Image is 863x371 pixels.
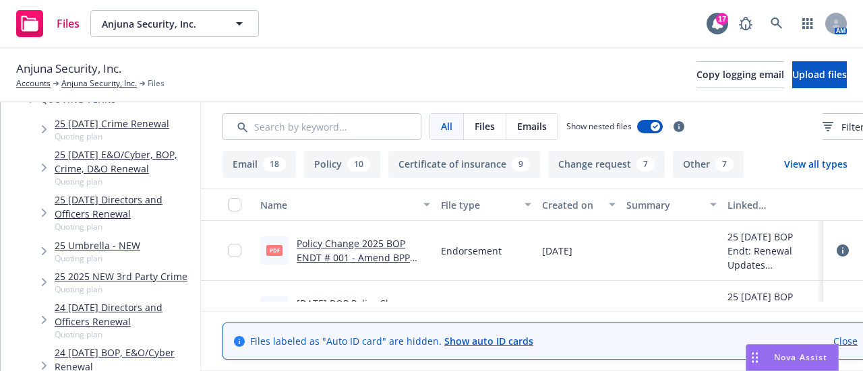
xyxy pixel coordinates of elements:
span: Anjuna Security, Inc. [102,17,218,31]
div: 9 [512,157,530,172]
div: File type [441,198,516,212]
span: Quoting plan [55,252,140,264]
a: 24 [DATE] Directors and Officers Renewal [55,300,195,329]
span: Quoting plan [55,221,195,232]
span: Quoting plan [55,176,195,187]
a: Anjuna Security, Inc. [61,77,137,90]
a: Files [11,5,85,42]
span: Endorsement [441,244,502,258]
div: Summary [626,198,702,212]
span: Quoting plans [41,96,117,104]
div: Drag to move [746,345,763,370]
button: Change request [548,151,665,178]
a: Close [833,334,858,348]
span: Files [148,77,165,90]
a: 25 [DATE] Directors and Officers Renewal [55,193,195,221]
button: Certificate of insurance [388,151,540,178]
span: Quoting plan [55,283,187,295]
span: Copy logging email [696,68,784,81]
button: Upload files [792,61,847,88]
div: Created on [542,198,601,212]
button: Email [222,151,296,178]
div: 7 [636,157,655,172]
span: Quoting plan [55,131,169,142]
span: Files [475,119,495,133]
span: Nova Assist [774,351,827,363]
button: Other [673,151,744,178]
input: Search by keyword... [222,113,421,140]
a: [DATE] BOP Policy Change Request to [GEOGRAPHIC_DATA] - Renewal Updates.pdf [297,297,414,352]
a: 25 2025 NEW 3rd Party Crime [55,269,187,283]
button: Copy logging email [696,61,784,88]
div: 18 [263,157,286,172]
a: 25 Umbrella - NEW [55,238,140,252]
span: Files [57,18,80,29]
button: File type [436,189,537,221]
button: Policy [304,151,380,178]
button: Summary [621,189,722,221]
a: Switch app [794,10,821,37]
div: Name [260,198,415,212]
span: pdf [266,245,282,255]
button: Created on [537,189,621,221]
button: Anjuna Security, Inc. [90,10,259,37]
span: Emails [517,119,547,133]
span: Upload files [792,68,847,81]
span: Files labeled as "Auto ID card" are hidden. [250,334,533,348]
div: 10 [347,157,370,172]
a: Search [763,10,790,37]
a: Policy Change 2025 BOP ENDT # 001 - Amend BPP limit to $35,000 and class code 42071 sales to $2,0... [297,237,411,306]
button: Name [255,189,436,221]
button: Linked associations [722,189,823,221]
div: 17 [716,13,728,25]
button: Nova Assist [746,344,839,371]
span: Show nested files [566,121,632,132]
div: 25 [DATE] BOP Endt: Renewal Updates [727,290,818,332]
input: Toggle Row Selected [228,244,241,257]
a: Report a Bug [732,10,759,37]
div: Linked associations [727,198,818,212]
a: Accounts [16,77,51,90]
input: Select all [228,198,241,211]
span: [DATE] [542,244,572,258]
div: 25 [DATE] BOP Endt: Renewal Updates [727,230,818,272]
span: Anjuna Security, Inc. [16,60,121,77]
span: All [441,119,452,133]
a: 25 [DATE] E&O/Cyber, BOP, Crime, D&O Renewal [55,147,195,176]
div: 7 [715,157,734,172]
a: 25 [DATE] Crime Renewal [55,116,169,131]
a: Show auto ID cards [444,335,533,347]
span: Quoting plan [55,329,195,340]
